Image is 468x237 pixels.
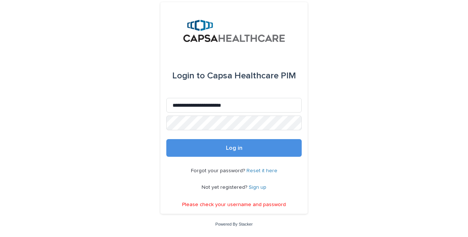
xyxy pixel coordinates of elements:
span: Login to [172,71,205,80]
span: Forgot your password? [191,168,247,173]
a: Powered By Stacker [215,222,252,226]
a: Reset it here [247,168,277,173]
span: Log in [226,145,242,151]
span: Not yet registered? [202,185,249,190]
button: Log in [166,139,302,157]
div: Capsa Healthcare PIM [172,66,296,86]
img: B5p4sRfuTuC72oLToeu7 [183,20,285,42]
p: Please check your username and password [182,202,286,208]
a: Sign up [249,185,266,190]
